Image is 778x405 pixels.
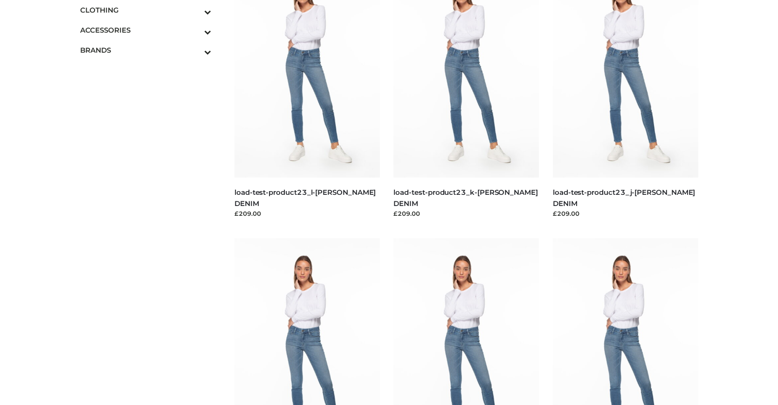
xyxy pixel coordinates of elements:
[393,188,537,207] a: load-test-product23_k-[PERSON_NAME] DENIM
[393,209,539,218] div: £209.00
[553,209,698,218] div: £209.00
[179,40,211,60] button: Toggle Submenu
[80,5,212,15] span: CLOTHING
[553,188,695,207] a: load-test-product23_j-[PERSON_NAME] DENIM
[80,20,212,40] a: ACCESSORIESToggle Submenu
[234,209,380,218] div: £209.00
[179,20,211,40] button: Toggle Submenu
[234,188,376,207] a: load-test-product23_l-[PERSON_NAME] DENIM
[80,45,212,55] span: BRANDS
[80,40,212,60] a: BRANDSToggle Submenu
[80,25,212,35] span: ACCESSORIES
